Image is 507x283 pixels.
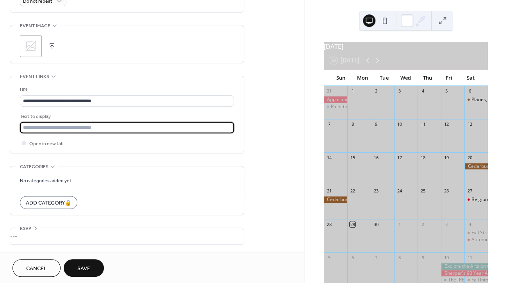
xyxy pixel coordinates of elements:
div: 1 [350,88,355,94]
span: Cancel [26,265,47,273]
div: 21 [326,188,332,194]
div: 25 [420,188,426,194]
div: Fri [438,70,460,86]
div: Sherper's 90 Year Anniversary Celebration Event [441,270,488,277]
div: Sun [330,70,352,86]
div: 7 [373,255,379,260]
div: 6 [350,255,355,260]
div: Thu [417,70,438,86]
span: RSVP [20,224,31,233]
div: 2 [420,221,426,227]
div: 14 [326,155,332,160]
div: 23 [373,188,379,194]
div: 1 [396,221,402,227]
span: Event links [20,73,49,81]
div: 31 [326,88,332,94]
div: 6 [467,88,473,94]
div: Cedarburg Wine & Harvest Festival [324,196,347,203]
div: ••• [10,228,244,244]
span: Open in new tab [29,140,64,148]
span: Categories [20,163,48,171]
span: Event image [20,22,50,30]
div: [DATE] [324,42,488,51]
div: 30 [373,221,379,227]
div: Wed [395,70,416,86]
div: URL [20,86,232,94]
div: 3 [443,221,449,227]
div: Text to display [20,112,232,121]
div: 22 [350,188,355,194]
div: Explore the Arts on the Covered Bridge Art Studio Tour [441,263,488,270]
div: Mon [352,70,373,86]
div: Autumn Acoustics Music Festival [464,237,488,243]
button: Save [64,259,104,277]
div: 15 [350,155,355,160]
div: 8 [350,121,355,127]
div: Sat [460,70,482,86]
div: Paint the Summer Party - Paint on Port Celebration [331,103,441,110]
div: Paint the Summer Party - Paint on Port Celebration [324,103,347,110]
div: Fall Street Festival in Downtown Port Washington [464,230,488,236]
div: ; [20,35,42,57]
div: 4 [420,88,426,94]
div: 18 [420,155,426,160]
div: 5 [443,88,449,94]
div: 10 [396,121,402,127]
div: 17 [396,155,402,160]
div: 4 [467,221,473,227]
div: 28 [326,221,332,227]
div: 29 [350,221,355,227]
div: Appleland's Sunflower Festival [324,96,347,103]
div: 13 [467,121,473,127]
div: 9 [373,121,379,127]
div: 11 [467,255,473,260]
div: 3 [396,88,402,94]
span: No categories added yet. [20,177,73,185]
div: 26 [443,188,449,194]
span: Save [77,265,90,273]
div: 7 [326,121,332,127]
div: 9 [420,255,426,260]
div: 20 [467,155,473,160]
div: 11 [420,121,426,127]
div: Tue [373,70,395,86]
div: 12 [443,121,449,127]
div: Belgium Beer Run [464,196,488,203]
div: 27 [467,188,473,194]
div: 24 [396,188,402,194]
div: 2 [373,88,379,94]
div: 8 [396,255,402,260]
div: 10 [443,255,449,260]
div: Planes, Trains and Autotombiles Show at Pioneer Village [464,96,488,103]
div: 5 [326,255,332,260]
button: Cancel [12,259,61,277]
div: Cedarburg Wine & Harvest Festival [464,163,488,170]
div: 19 [443,155,449,160]
div: 16 [373,155,379,160]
